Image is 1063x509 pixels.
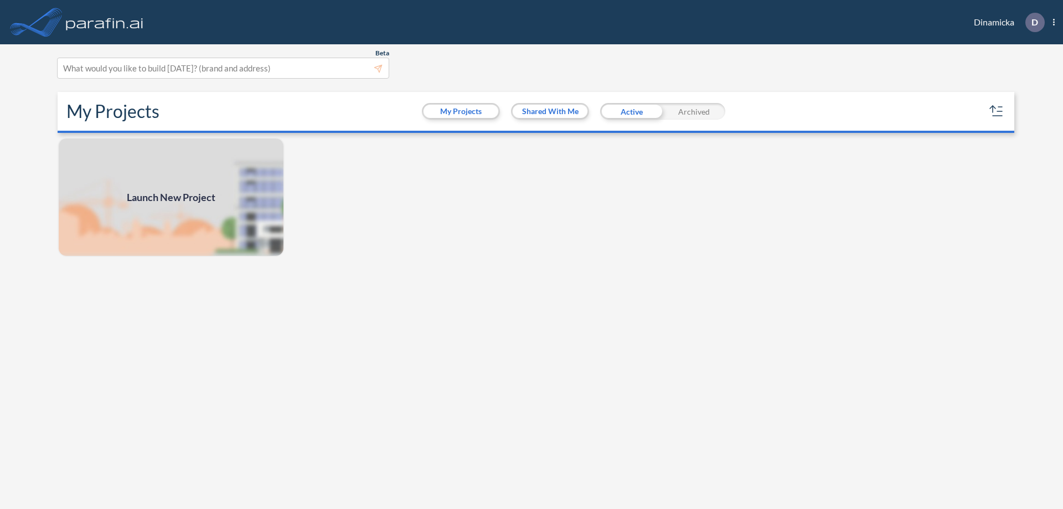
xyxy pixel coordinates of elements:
[58,137,285,257] a: Launch New Project
[64,11,146,33] img: logo
[513,105,587,118] button: Shared With Me
[58,137,285,257] img: add
[127,190,215,205] span: Launch New Project
[424,105,498,118] button: My Projects
[600,103,663,120] div: Active
[66,101,159,122] h2: My Projects
[375,49,389,58] span: Beta
[1031,17,1038,27] p: D
[988,102,1005,120] button: sort
[957,13,1055,32] div: Dinamicka
[663,103,725,120] div: Archived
